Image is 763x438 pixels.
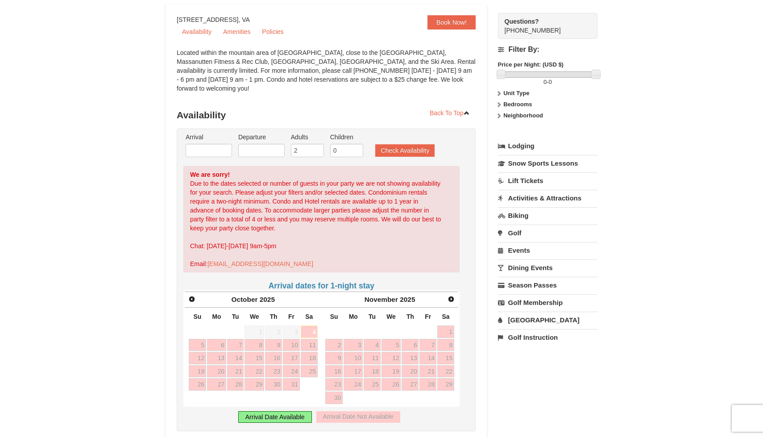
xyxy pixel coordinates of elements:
[498,242,597,259] a: Events
[301,365,318,378] a: 25
[207,378,226,391] a: 27
[260,296,275,303] span: 2025
[402,365,419,378] a: 20
[283,365,300,378] a: 24
[218,25,256,38] a: Amenities
[445,293,457,305] a: Next
[270,313,278,320] span: Thursday
[265,325,282,338] span: 2
[498,172,597,189] a: Lift Tickets
[189,339,206,351] a: 5
[283,339,300,351] a: 10
[231,296,257,303] span: October
[190,171,230,178] strong: We are sorry!
[400,296,415,303] span: 2025
[498,259,597,276] a: Dining Events
[344,365,363,378] a: 17
[238,133,285,142] label: Departure
[498,190,597,206] a: Activities & Attractions
[406,313,414,320] span: Thursday
[437,365,454,378] a: 22
[265,365,282,378] a: 23
[344,378,363,391] a: 24
[381,352,401,364] a: 12
[330,133,363,142] label: Children
[177,25,217,38] a: Availability
[381,339,401,351] a: 5
[227,352,244,364] a: 14
[288,313,294,320] span: Friday
[381,378,401,391] a: 26
[227,378,244,391] a: 28
[402,378,419,391] a: 27
[325,392,343,404] a: 30
[325,378,343,391] a: 23
[498,312,597,328] a: [GEOGRAPHIC_DATA]
[301,339,318,351] a: 11
[283,352,300,364] a: 17
[498,78,597,87] label: -
[548,79,552,85] span: 0
[427,15,476,29] a: Book Now!
[189,352,206,364] a: 12
[283,378,300,391] a: 31
[349,313,358,320] span: Monday
[364,352,381,364] a: 11
[283,325,300,338] span: 3
[386,313,396,320] span: Wednesday
[503,90,529,96] strong: Unit Type
[364,378,381,391] a: 25
[265,339,282,351] a: 9
[207,260,313,267] a: [EMAIL_ADDRESS][DOMAIN_NAME]
[498,225,597,241] a: Golf
[419,378,436,391] a: 28
[316,411,400,423] div: Arrival Date Not Available
[498,329,597,346] a: Golf Instruction
[364,339,381,351] a: 4
[330,313,338,320] span: Sunday
[212,313,221,320] span: Monday
[245,378,264,391] a: 29
[442,313,450,320] span: Saturday
[325,339,343,351] a: 2
[193,313,201,320] span: Sunday
[245,325,264,338] span: 1
[207,339,226,351] a: 6
[505,17,581,34] span: [PHONE_NUMBER]
[498,294,597,311] a: Golf Membership
[402,352,419,364] a: 13
[498,61,564,68] strong: Price per Night: (USD $)
[437,352,454,364] a: 15
[498,155,597,171] a: Snow Sports Lessons
[265,352,282,364] a: 16
[245,352,264,364] a: 15
[498,207,597,224] a: Biking
[437,325,454,338] a: 1
[177,106,476,124] h3: Availability
[207,352,226,364] a: 13
[238,411,312,423] div: Arrival Date Available
[448,296,455,303] span: Next
[325,352,343,364] a: 9
[425,313,431,320] span: Friday
[186,293,198,305] a: Prev
[265,378,282,391] a: 30
[365,296,398,303] span: November
[189,365,206,378] a: 19
[344,352,363,364] a: 10
[183,281,460,290] h4: Arrival dates for 1-night stay
[419,352,436,364] a: 14
[381,365,401,378] a: 19
[375,144,435,157] button: Check Availability
[325,365,343,378] a: 16
[305,313,313,320] span: Saturday
[498,138,597,154] a: Lodging
[232,313,239,320] span: Tuesday
[227,339,244,351] a: 7
[186,133,232,142] label: Arrival
[543,79,547,85] span: 0
[227,365,244,378] a: 21
[301,325,318,338] a: 4
[505,18,539,25] strong: Questions?
[257,25,289,38] a: Policies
